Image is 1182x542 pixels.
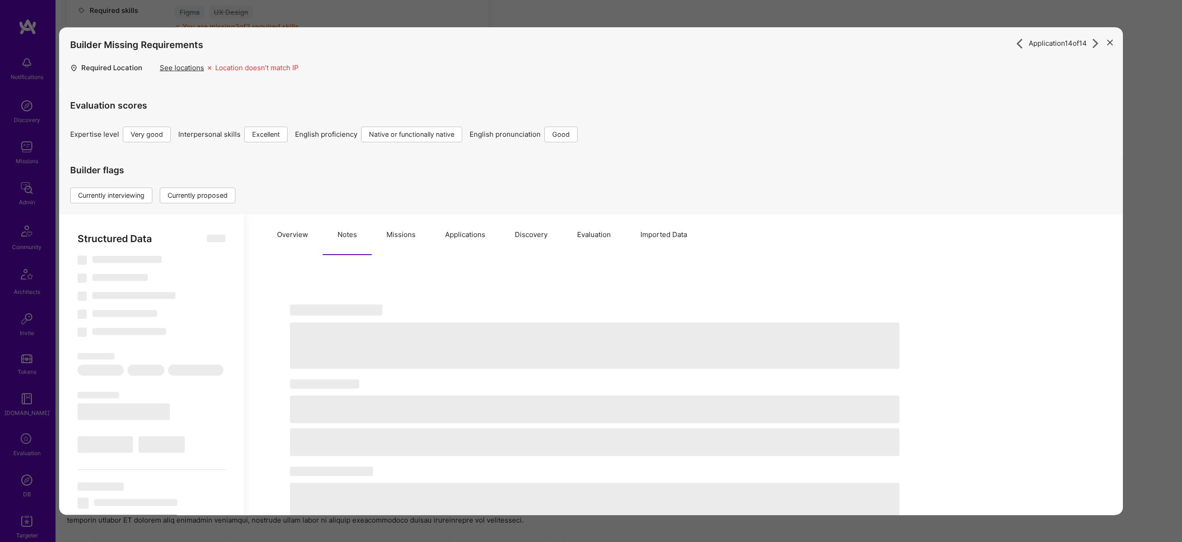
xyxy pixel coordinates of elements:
span: ‌ [290,323,899,369]
div: Very good [123,127,171,142]
span: ‌ [92,328,166,335]
span: ‌ [290,379,359,389]
div: Good [544,127,578,142]
button: Overview [262,214,323,255]
span: ‌ [290,396,899,423]
span: ‌ [207,235,225,242]
span: Interpersonal skills [178,129,241,139]
span: English proficiency [295,129,357,139]
span: ‌ [92,292,175,299]
span: ‌ [290,467,373,476]
span: ‌ [139,436,185,453]
span: ‌ [92,256,162,263]
i: icon Missing [208,63,211,73]
i: icon Close [1107,40,1113,45]
button: Discovery [500,214,562,255]
div: Excellent [244,127,288,142]
button: Evaluation [562,214,626,255]
div: Required Location [81,63,160,78]
div: Currently interviewing [70,188,152,203]
i: icon ArrowRight [1014,38,1025,49]
span: ‌ [78,310,87,319]
span: ‌ [78,353,115,359]
span: ‌ [78,328,87,337]
span: ‌ [78,256,87,265]
span: ‌ [78,498,89,509]
span: ‌ [92,310,157,317]
span: ‌ [168,365,223,376]
span: ‌ [92,274,148,281]
div: See locations [160,63,204,73]
button: Imported Data [626,214,702,255]
span: ‌ [290,428,899,456]
span: Application 14 of 14 [1029,38,1087,48]
span: ‌ [78,365,124,376]
div: Currently proposed [160,188,235,203]
span: ‌ [78,274,87,283]
div: Location doesn’t match IP [215,63,299,78]
span: ‌ [78,292,87,301]
button: Notes [323,214,372,255]
h4: Builder flags [70,165,243,176]
span: ‌ [127,365,164,376]
div: Native or functionally native [361,127,462,142]
span: ‌ [290,304,382,316]
span: ‌ [94,499,177,506]
span: ‌ [290,483,899,520]
span: English pronunciation [470,129,541,139]
button: Missions [372,214,430,255]
div: modal [59,27,1123,515]
h4: Evaluation scores [70,100,1112,111]
span: ‌ [78,403,170,420]
button: Applications [430,214,500,255]
span: ‌ [78,482,124,491]
i: icon ArrowRight [1091,38,1101,49]
span: Expertise level [70,129,119,139]
span: ‌ [78,436,133,453]
i: icon Location [70,63,78,73]
span: ‌ [78,392,119,398]
span: Structured Data [78,233,152,244]
h4: Builder Missing Requirements [70,39,203,50]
